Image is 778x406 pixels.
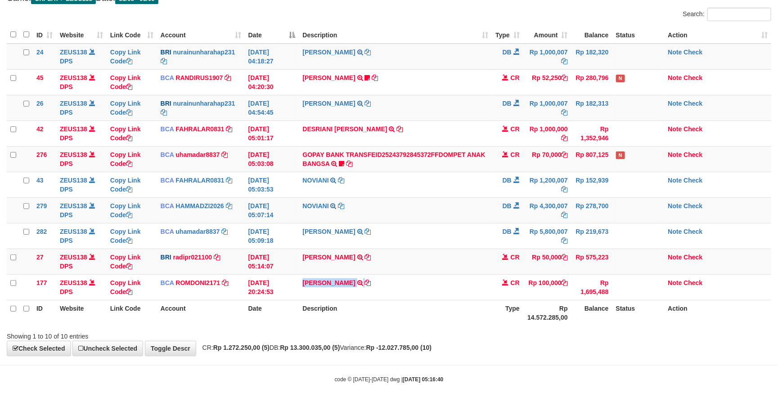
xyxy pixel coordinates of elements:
[56,44,107,70] td: DPS
[56,69,107,95] td: DPS
[157,26,245,44] th: Account: activate to sort column ascending
[523,146,571,172] td: Rp 70,000
[684,151,703,158] a: Check
[56,249,107,274] td: DPS
[562,254,568,261] a: Copy Rp 50,000 to clipboard
[107,26,157,44] th: Link Code: activate to sort column ascending
[492,26,523,44] th: Type: activate to sort column ascending
[511,254,520,261] span: CR
[302,279,355,286] a: [PERSON_NAME]
[668,228,682,235] a: Note
[110,202,141,219] a: Copy Link Code
[523,223,571,249] td: Rp 5,800,007
[668,202,682,210] a: Note
[226,177,232,184] a: Copy FAHRALAR0831 to clipboard
[571,197,612,223] td: Rp 278,700
[338,177,345,184] a: Copy NOVIANI to clipboard
[684,228,703,235] a: Check
[107,300,157,326] th: Link Code
[684,125,703,133] a: Check
[562,237,568,244] a: Copy Rp 5,800,007 to clipboard
[523,44,571,70] td: Rp 1,000,007
[36,74,44,81] span: 45
[302,151,485,167] a: GOPAY BANK TRANSFEID25243792845372FFDOMPET ANAK BANGSA
[56,223,107,249] td: DPS
[213,344,270,351] strong: Rp 1.272.250,00 (5)
[72,341,143,356] a: Uncheck Selected
[56,26,107,44] th: Website: activate to sort column ascending
[175,202,224,210] a: HAMMADZI2026
[60,279,87,286] a: ZEUS138
[245,146,299,172] td: [DATE] 05:03:08
[7,328,317,341] div: Showing 1 to 10 of 10 entries
[175,279,220,286] a: ROMDONI2171
[571,249,612,274] td: Rp 575,223
[56,274,107,300] td: DPS
[523,26,571,44] th: Amount: activate to sort column ascending
[36,228,47,235] span: 282
[175,177,224,184] a: FAHRALAR0831
[161,58,167,65] a: Copy nurainunharahap231 to clipboard
[523,197,571,223] td: Rp 4,300,007
[110,125,141,142] a: Copy Link Code
[60,254,87,261] a: ZEUS138
[245,69,299,95] td: [DATE] 04:20:30
[245,300,299,326] th: Date
[36,177,44,184] span: 43
[36,49,44,56] span: 24
[245,120,299,146] td: [DATE] 05:01:17
[221,151,228,158] a: Copy uhamadar8837 to clipboard
[684,202,703,210] a: Check
[161,125,174,133] span: BCA
[33,300,56,326] th: ID
[175,151,220,158] a: uhamadar8837
[36,100,44,107] span: 26
[346,160,352,167] a: Copy GOPAY BANK TRANSFEID25243792845372FFDOMPET ANAK BANGSA to clipboard
[684,177,703,184] a: Check
[110,254,141,270] a: Copy Link Code
[338,202,345,210] a: Copy NOVIANI to clipboard
[616,75,625,82] span: Has Note
[562,151,568,158] a: Copy Rp 70,000 to clipboard
[110,151,141,167] a: Copy Link Code
[145,341,196,356] a: Toggle Descr
[175,228,220,235] a: uhamadar8837
[707,8,771,21] input: Search:
[571,26,612,44] th: Balance
[523,95,571,120] td: Rp 1,000,007
[571,120,612,146] td: Rp 1,352,946
[226,202,232,210] a: Copy HAMMADZI2026 to clipboard
[56,172,107,197] td: DPS
[175,125,224,133] a: FAHRALAR0831
[503,177,512,184] span: DB
[668,254,682,261] a: Note
[668,125,682,133] a: Note
[668,49,682,56] a: Note
[511,151,520,158] span: CR
[523,249,571,274] td: Rp 50,000
[299,300,491,326] th: Description
[173,100,235,107] a: nurainunharahap231
[36,279,47,286] span: 177
[365,49,371,56] a: Copy NURAINUN HARAHAP to clipboard
[523,274,571,300] td: Rp 100,000
[366,344,432,351] strong: Rp -12.027.785,00 (10)
[668,279,682,286] a: Note
[571,274,612,300] td: Rp 1,695,488
[302,74,355,81] a: [PERSON_NAME]
[60,49,87,56] a: ZEUS138
[397,125,403,133] a: Copy DESRIANI NATALIS T to clipboard
[56,197,107,223] td: DPS
[562,211,568,219] a: Copy Rp 4,300,007 to clipboard
[668,177,682,184] a: Note
[161,228,174,235] span: BCA
[161,202,174,210] span: BCA
[60,100,87,107] a: ZEUS138
[403,376,443,383] strong: [DATE] 05:16:40
[302,177,328,184] a: NOVIANI
[562,279,568,286] a: Copy Rp 100,000 to clipboard
[683,8,771,21] label: Search:
[668,74,682,81] a: Note
[562,74,568,81] a: Copy Rp 52,250 to clipboard
[365,254,371,261] a: Copy DANA TEGARJALERPR to clipboard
